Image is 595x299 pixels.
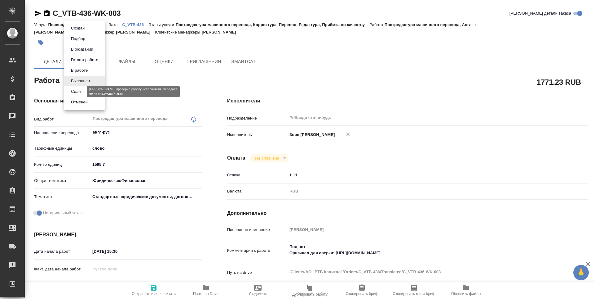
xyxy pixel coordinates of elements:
[69,78,92,84] button: Выполнен
[69,99,90,106] button: Отменен
[69,46,95,53] button: В ожидании
[69,57,100,63] button: Готов к работе
[69,67,90,74] button: В работе
[69,88,82,95] button: Сдан
[69,25,86,32] button: Создан
[69,35,87,42] button: Подбор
